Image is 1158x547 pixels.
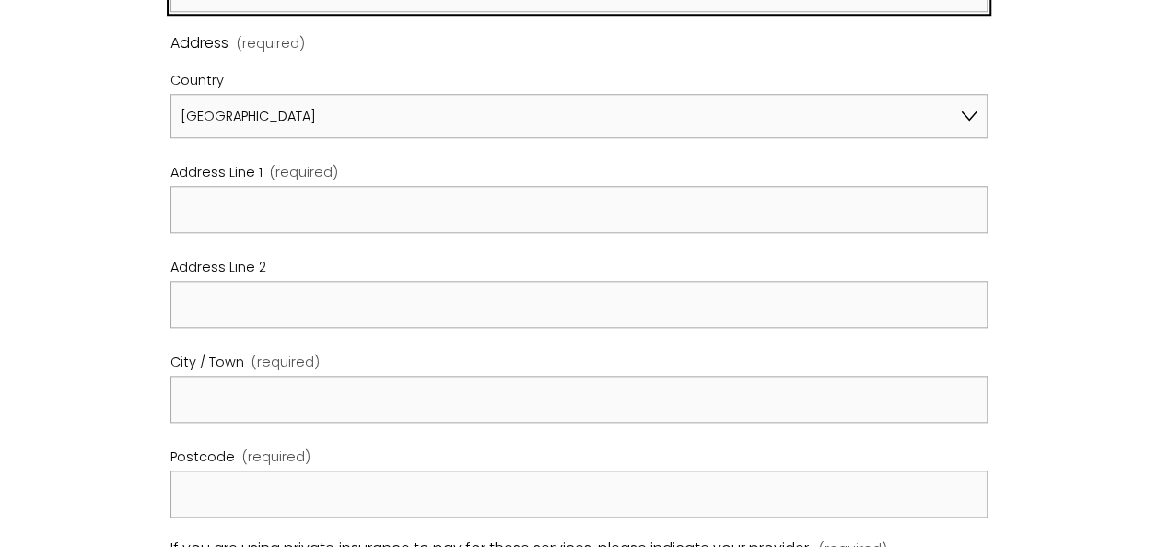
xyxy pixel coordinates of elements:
select: Country [170,94,987,138]
input: Address Line 2 [170,281,987,328]
div: Postcode [170,445,987,471]
span: (required) [251,355,320,368]
div: Address Line 2 [170,255,987,281]
div: Country [170,64,987,94]
span: (required) [237,37,305,50]
input: City / Town [170,376,987,423]
input: Postcode [170,471,987,518]
input: Address Line 1 [170,186,987,233]
div: Address Line 1 [170,160,987,186]
div: City / Town [170,350,987,376]
span: Address [170,30,228,57]
span: (required) [242,450,310,463]
span: (required) [270,166,338,179]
